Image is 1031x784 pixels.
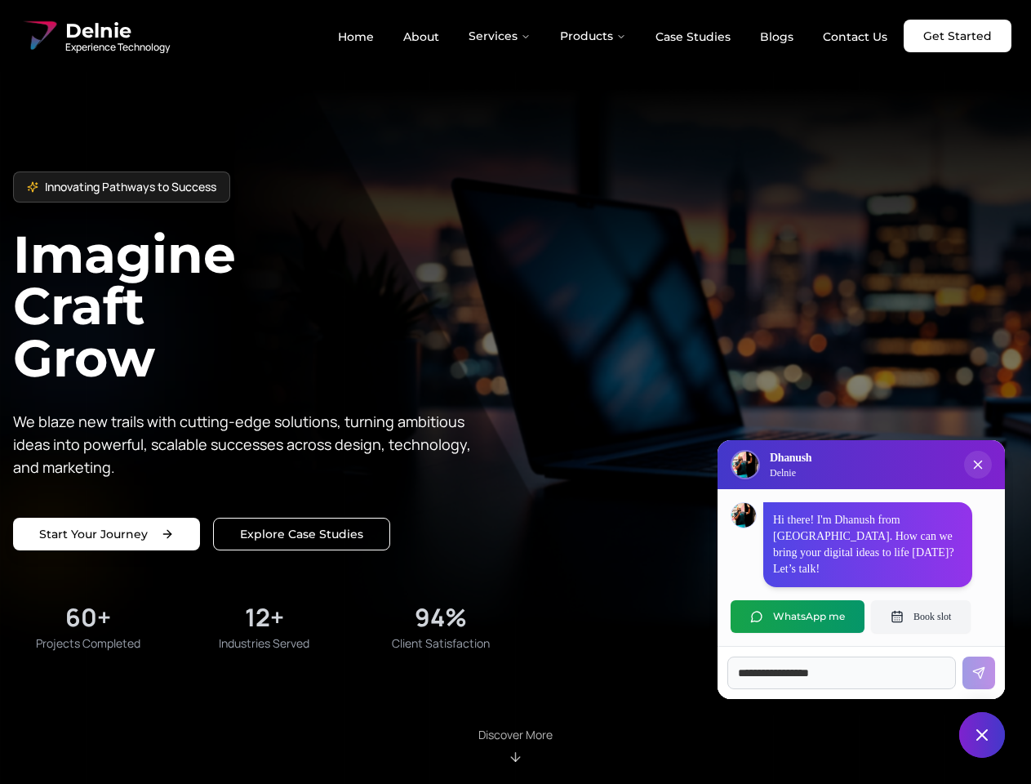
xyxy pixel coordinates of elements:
a: Blogs [747,23,807,51]
span: Experience Technology [65,41,170,54]
button: Close chat popup [964,451,992,479]
p: Delnie [770,466,811,479]
p: Hi there! I'm Dhanush from [GEOGRAPHIC_DATA]. How can we bring your digital ideas to life [DATE]?... [773,512,962,577]
a: Explore our solutions [213,518,390,550]
div: 12+ [245,603,284,632]
a: Get Started [904,20,1011,52]
img: Dhanush [731,503,756,528]
p: We blaze new trails with cutting-edge solutions, turning ambitious ideas into powerful, scalable ... [13,410,483,479]
nav: Main [325,20,900,52]
a: About [390,23,452,51]
div: 94% [415,603,467,632]
img: Delnie Logo [732,452,758,478]
img: Delnie Logo [20,16,59,56]
button: WhatsApp me [731,600,864,633]
a: Case Studies [642,23,744,51]
a: Contact Us [810,23,900,51]
span: Client Satisfaction [392,635,490,652]
h1: Imagine Craft Grow [13,229,516,383]
button: Close chat [959,712,1005,758]
h3: Dhanush [770,450,811,466]
span: Innovating Pathways to Success [45,179,216,195]
p: Discover More [478,727,553,743]
span: Projects Completed [36,635,140,652]
div: 60+ [65,603,111,632]
button: Book slot [871,600,971,633]
button: Products [547,20,639,52]
a: Home [325,23,387,51]
div: Scroll to About section [478,727,553,764]
a: Delnie Logo Full [20,16,170,56]
button: Services [456,20,544,52]
span: Delnie [65,18,170,44]
span: Industries Served [219,635,309,652]
a: Start your project with us [13,518,200,550]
